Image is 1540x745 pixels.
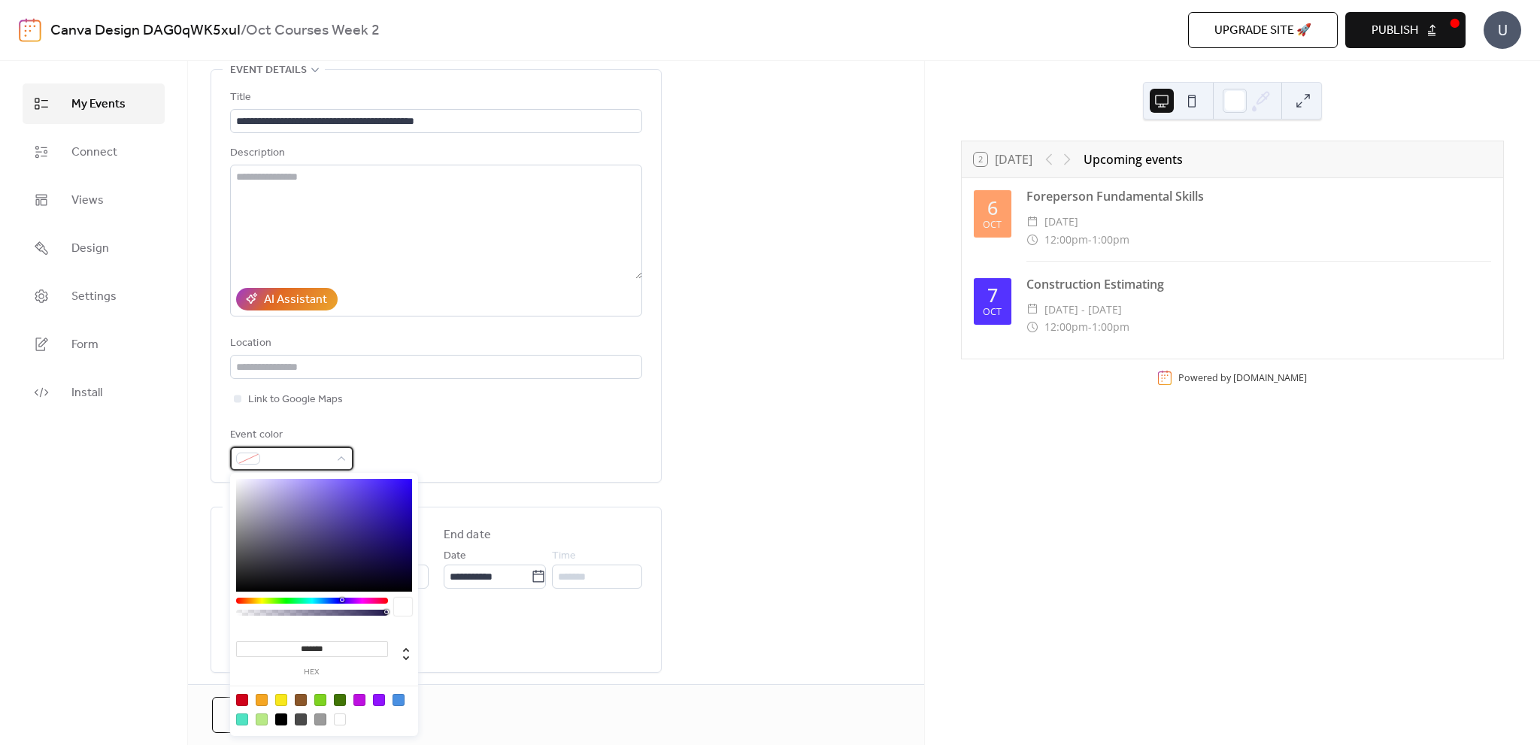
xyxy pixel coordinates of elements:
[983,220,1002,230] div: Oct
[256,713,268,725] div: #B8E986
[71,336,99,354] span: Form
[248,391,343,409] span: Link to Google Maps
[444,547,466,565] span: Date
[230,144,639,162] div: Description
[334,694,346,706] div: #417505
[23,324,165,365] a: Form
[1372,22,1418,40] span: Publish
[19,18,41,42] img: logo
[1026,231,1038,249] div: ​
[334,713,346,725] div: #FFFFFF
[1026,187,1491,205] div: Foreperson Fundamental Skills
[71,144,117,162] span: Connect
[236,713,248,725] div: #50E3C2
[1084,150,1183,168] div: Upcoming events
[275,713,287,725] div: #000000
[373,694,385,706] div: #9013FE
[1214,22,1311,40] span: Upgrade site 🚀
[1178,371,1307,384] div: Powered by
[230,426,350,444] div: Event color
[256,694,268,706] div: #F5A623
[1044,318,1088,336] span: 12:00pm
[236,668,388,677] label: hex
[987,286,998,304] div: 7
[71,95,126,114] span: My Events
[71,192,104,210] span: Views
[230,62,307,80] span: Event details
[23,83,165,124] a: My Events
[393,694,405,706] div: #4A90E2
[1345,12,1466,48] button: Publish
[444,526,491,544] div: End date
[275,694,287,706] div: #F8E71C
[1026,213,1038,231] div: ​
[295,694,307,706] div: #8B572A
[71,384,102,402] span: Install
[23,228,165,268] a: Design
[71,288,117,306] span: Settings
[1044,231,1088,249] span: 12:00pm
[264,291,327,309] div: AI Assistant
[23,180,165,220] a: Views
[1092,231,1129,249] span: 1:00pm
[230,89,639,107] div: Title
[314,694,326,706] div: #7ED321
[230,335,639,353] div: Location
[1044,301,1122,319] span: [DATE] - [DATE]
[1188,12,1338,48] button: Upgrade site 🚀
[1026,275,1491,293] div: Construction Estimating
[212,697,311,733] button: Cancel
[1092,318,1129,336] span: 1:00pm
[1026,318,1038,336] div: ​
[1233,371,1307,384] a: [DOMAIN_NAME]
[1088,318,1092,336] span: -
[246,17,380,45] b: Oct Courses Week 2
[983,307,1002,317] div: Oct
[236,288,338,310] button: AI Assistant
[23,132,165,172] a: Connect
[23,372,165,413] a: Install
[23,276,165,316] a: Settings
[236,694,248,706] div: #D0021B
[314,713,326,725] div: #9B9B9B
[1026,301,1038,319] div: ​
[987,198,998,217] div: 6
[353,694,365,706] div: #BD10E0
[1484,11,1521,49] div: U
[71,240,109,258] span: Design
[1044,213,1078,231] span: [DATE]
[295,713,307,725] div: #4A4A4A
[1088,231,1092,249] span: -
[552,547,576,565] span: Time
[50,17,241,45] a: Canva Design DAG0qWK5xuI
[241,17,246,45] b: /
